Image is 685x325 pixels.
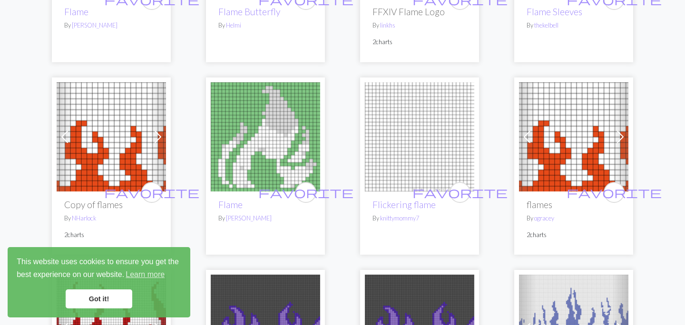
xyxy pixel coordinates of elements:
a: Helmi [226,21,241,29]
p: By [218,21,313,30]
p: By [64,21,158,30]
a: Flickering flame [365,131,474,140]
a: IMG_0851.jpeg [211,131,320,140]
a: [PERSON_NAME] [72,21,117,29]
i: favourite [567,183,662,202]
p: 2 charts [527,230,621,239]
span: favorite [104,185,199,200]
img: flames [519,82,628,191]
a: linkhs [380,21,395,29]
a: Flame Butterfly [218,6,280,17]
p: 2 charts [64,230,158,239]
p: By [218,214,313,223]
a: Flame [218,199,243,210]
p: 2 charts [372,38,467,47]
h2: FFXIV Flame Logo [372,6,467,17]
a: flames [57,131,166,140]
p: By [372,214,467,223]
a: Flame Sleeves [527,6,582,17]
a: Flickering flame [372,199,436,210]
a: learn more about cookies [124,268,166,282]
p: By [527,214,621,223]
p: By [64,214,158,223]
i: favourite [258,183,353,202]
a: NHarlock [72,214,96,222]
a: dismiss cookie message [66,289,132,308]
button: favourite [141,182,162,203]
a: thekelbell [534,21,558,29]
i: favourite [412,183,508,202]
h2: flames [527,199,621,210]
p: By [527,21,621,30]
a: knittymommy7 [380,214,419,222]
div: cookieconsent [8,247,190,317]
a: flames [519,131,628,140]
span: favorite [412,185,508,200]
p: By [372,21,467,30]
span: This website uses cookies to ensure you get the best experience on our website. [17,256,181,282]
a: Flame [64,6,88,17]
img: Flickering flame [365,82,474,191]
i: favourite [104,183,199,202]
a: [PERSON_NAME] [226,214,272,222]
img: IMG_0851.jpeg [211,82,320,191]
a: ogracey [534,214,554,222]
h2: Copy of flames [64,199,158,210]
button: favourite [295,182,316,203]
img: flames [57,82,166,191]
button: favourite [604,182,625,203]
button: favourite [450,182,470,203]
span: favorite [567,185,662,200]
span: favorite [258,185,353,200]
